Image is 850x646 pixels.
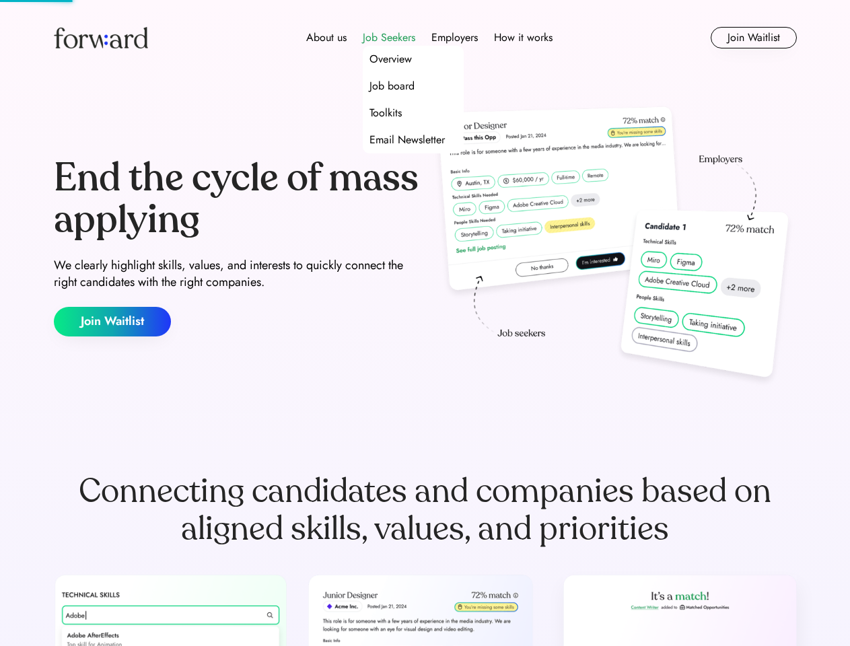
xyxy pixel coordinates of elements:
[494,30,553,46] div: How it works
[369,105,402,121] div: Toolkits
[431,102,797,392] img: hero-image.png
[54,257,420,291] div: We clearly highlight skills, values, and interests to quickly connect the right candidates with t...
[54,157,420,240] div: End the cycle of mass applying
[54,27,148,48] img: Forward logo
[363,30,415,46] div: Job Seekers
[431,30,478,46] div: Employers
[54,472,797,548] div: Connecting candidates and companies based on aligned skills, values, and priorities
[306,30,347,46] div: About us
[54,307,171,336] button: Join Waitlist
[369,78,415,94] div: Job board
[369,51,412,67] div: Overview
[369,132,445,148] div: Email Newsletter
[711,27,797,48] button: Join Waitlist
